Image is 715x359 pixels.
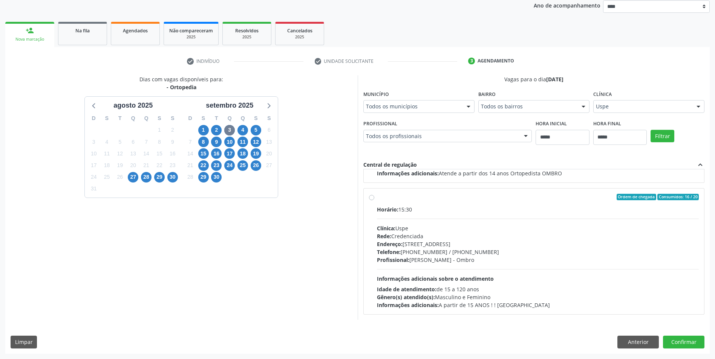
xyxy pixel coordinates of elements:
div: S [100,113,113,124]
span: Informações adicionais: [377,301,439,309]
span: sábado, 27 de setembro de 2025 [264,160,274,171]
span: Informações adicionais sobre o atendimento [377,275,494,282]
span: Rede: [377,233,391,240]
div: Q [236,113,250,124]
span: Endereço: [377,240,403,248]
span: domingo, 28 de setembro de 2025 [185,172,196,183]
span: Resolvidos [235,27,259,34]
div: agosto 2025 [110,100,156,111]
span: domingo, 14 de setembro de 2025 [185,148,196,159]
button: Confirmar [663,336,704,348]
span: sexta-feira, 1 de agosto de 2025 [154,125,165,135]
span: Consumidos: 16 / 20 [657,194,699,201]
span: sexta-feira, 22 de agosto de 2025 [154,160,165,171]
span: sexta-feira, 12 de setembro de 2025 [251,137,261,147]
span: sexta-feira, 29 de agosto de 2025 [154,172,165,183]
span: Todos os municípios [366,103,459,110]
span: segunda-feira, 4 de agosto de 2025 [102,137,112,147]
span: sexta-feira, 26 de setembro de 2025 [251,160,261,171]
div: Agendamento [478,58,514,64]
span: Horário: [377,206,398,213]
i: expand_less [696,161,704,169]
span: quarta-feira, 17 de setembro de 2025 [224,148,235,159]
span: quinta-feira, 7 de agosto de 2025 [141,137,152,147]
span: quinta-feira, 14 de agosto de 2025 [141,148,152,159]
span: sábado, 6 de setembro de 2025 [264,125,274,135]
div: Q [127,113,140,124]
div: S [262,113,276,124]
div: S [166,113,179,124]
span: Telefone: [377,248,401,256]
span: Ordem de chegada [617,194,656,201]
div: [STREET_ADDRESS] [377,240,699,248]
div: 2025 [228,34,266,40]
div: Credenciada [377,232,699,240]
span: terça-feira, 16 de setembro de 2025 [211,148,222,159]
span: segunda-feira, 15 de setembro de 2025 [198,148,209,159]
span: Uspe [596,103,689,110]
div: [PHONE_NUMBER] / [PHONE_NUMBER] [377,248,699,256]
div: Masculino e Feminino [377,293,699,301]
div: Nova marcação [11,37,49,42]
span: domingo, 10 de agosto de 2025 [89,148,99,159]
span: quarta-feira, 3 de setembro de 2025 [224,125,235,135]
span: sexta-feira, 8 de agosto de 2025 [154,137,165,147]
span: segunda-feira, 1 de setembro de 2025 [198,125,209,135]
div: Dias com vagas disponíveis para: [139,75,223,91]
span: sexta-feira, 15 de agosto de 2025 [154,148,165,159]
span: quinta-feira, 11 de setembro de 2025 [237,137,248,147]
div: 15:30 [377,205,699,213]
div: Uspe [377,224,699,232]
span: Todos os bairros [481,103,574,110]
button: Filtrar [651,130,674,143]
span: terça-feira, 23 de setembro de 2025 [211,160,222,171]
span: segunda-feira, 22 de setembro de 2025 [198,160,209,171]
span: domingo, 17 de agosto de 2025 [89,160,99,171]
label: Município [363,88,389,100]
div: Central de regulação [363,161,417,169]
div: T [210,113,223,124]
div: 2025 [281,34,318,40]
span: Gênero(s) atendido(s): [377,294,435,301]
span: segunda-feira, 29 de setembro de 2025 [198,172,209,183]
div: A partir de 15 ANOS ! ! [GEOGRAPHIC_DATA] [377,301,699,309]
div: T [113,113,127,124]
span: sexta-feira, 19 de setembro de 2025 [251,148,261,159]
span: quinta-feira, 25 de setembro de 2025 [237,160,248,171]
span: quarta-feira, 20 de agosto de 2025 [128,160,138,171]
button: Limpar [11,336,37,348]
div: Atende a partir dos 14 anos Ortopedista OMBRO [377,169,699,177]
div: D [184,113,197,124]
span: quarta-feira, 27 de agosto de 2025 [128,172,138,183]
div: D [87,113,100,124]
span: segunda-feira, 18 de agosto de 2025 [102,160,112,171]
span: [DATE] [546,76,563,83]
div: Q [223,113,236,124]
span: quinta-feira, 18 de setembro de 2025 [237,148,248,159]
div: 3 [468,58,475,64]
span: segunda-feira, 11 de agosto de 2025 [102,148,112,159]
span: domingo, 3 de agosto de 2025 [89,137,99,147]
span: domingo, 24 de agosto de 2025 [89,172,99,183]
span: Não compareceram [169,27,213,34]
span: quarta-feira, 10 de setembro de 2025 [224,137,235,147]
span: quarta-feira, 24 de setembro de 2025 [224,160,235,171]
span: Profissional: [377,256,409,263]
button: Anterior [617,336,659,348]
div: person_add [26,26,34,35]
span: segunda-feira, 25 de agosto de 2025 [102,172,112,183]
p: Ano de acompanhamento [534,0,600,10]
span: sábado, 30 de agosto de 2025 [167,172,178,183]
span: Na fila [75,27,90,34]
span: sexta-feira, 5 de setembro de 2025 [251,125,261,135]
span: domingo, 31 de agosto de 2025 [89,184,99,194]
div: S [153,113,166,124]
span: Todos os profissionais [366,132,517,140]
label: Profissional [363,118,397,130]
span: Idade de atendimento: [377,286,436,293]
span: terça-feira, 19 de agosto de 2025 [115,160,125,171]
label: Clínica [593,88,612,100]
span: terça-feira, 30 de setembro de 2025 [211,172,222,183]
span: Clínica: [377,225,395,232]
span: terça-feira, 26 de agosto de 2025 [115,172,125,183]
